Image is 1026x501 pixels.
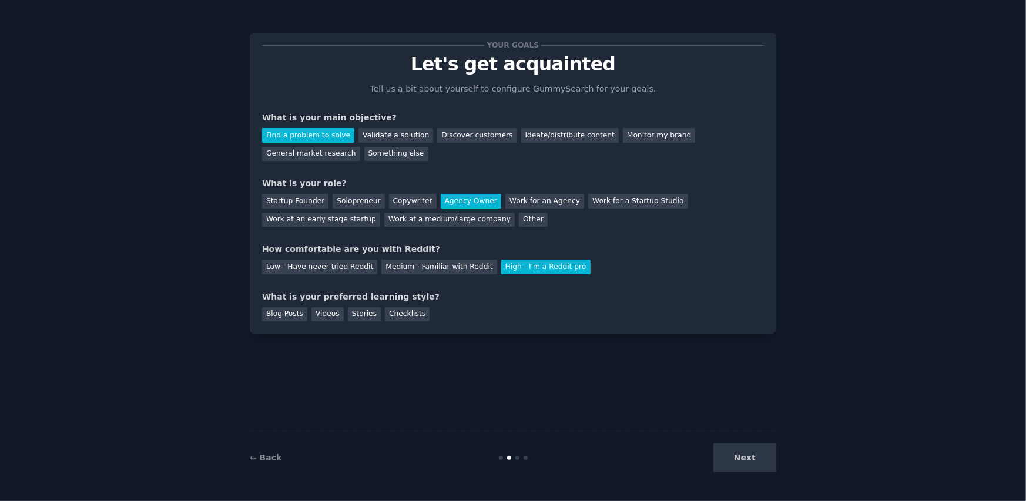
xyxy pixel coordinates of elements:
[262,213,380,227] div: Work at an early stage startup
[441,194,501,209] div: Agency Owner
[365,83,661,95] p: Tell us a bit about yourself to configure GummySearch for your goals.
[384,213,515,227] div: Work at a medium/large company
[623,128,695,143] div: Monitor my brand
[262,54,764,75] p: Let's get acquainted
[501,260,591,274] div: High - I'm a Reddit pro
[381,260,497,274] div: Medium - Familiar with Reddit
[588,194,688,209] div: Work for a Startup Studio
[262,177,764,190] div: What is your role?
[262,291,764,303] div: What is your preferred learning style?
[389,194,437,209] div: Copywriter
[262,147,360,162] div: General market research
[364,147,428,162] div: Something else
[505,194,584,209] div: Work for an Agency
[262,194,328,209] div: Startup Founder
[521,128,619,143] div: Ideate/distribute content
[262,112,764,124] div: What is your main objective?
[262,128,354,143] div: Find a problem to solve
[358,128,433,143] div: Validate a solution
[250,453,281,462] a: ← Back
[348,307,381,322] div: Stories
[485,39,541,52] span: Your goals
[311,307,344,322] div: Videos
[262,307,307,322] div: Blog Posts
[437,128,517,143] div: Discover customers
[333,194,384,209] div: Solopreneur
[262,243,764,255] div: How comfortable are you with Reddit?
[262,260,377,274] div: Low - Have never tried Reddit
[385,307,430,322] div: Checklists
[519,213,548,227] div: Other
